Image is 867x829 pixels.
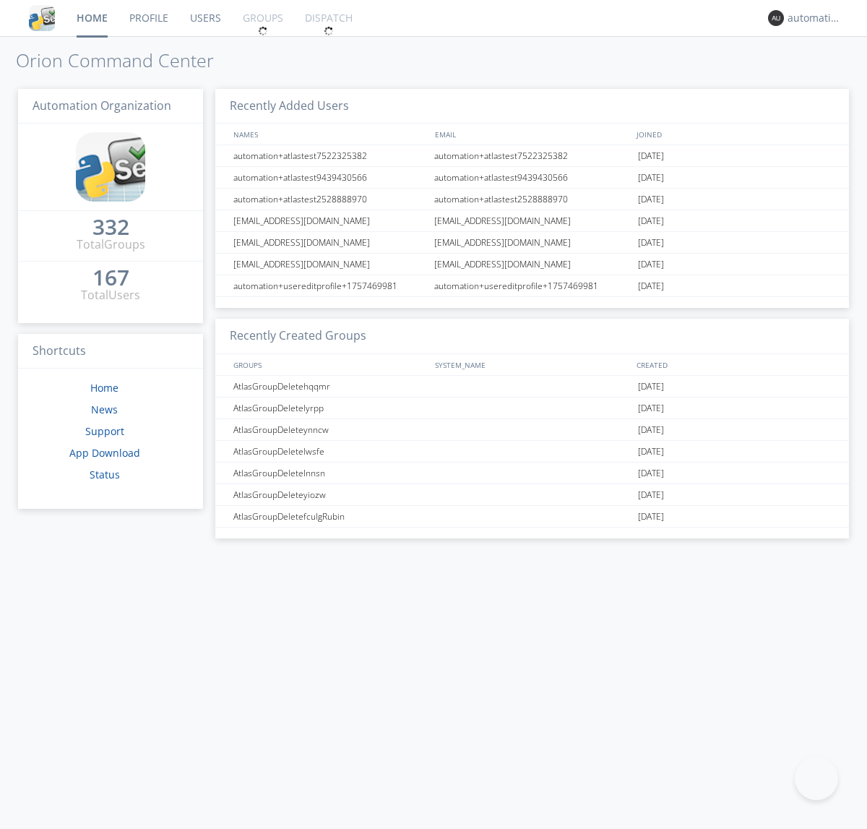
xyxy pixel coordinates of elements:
span: [DATE] [638,232,664,254]
span: [DATE] [638,376,664,398]
a: Home [90,381,118,395]
div: SYSTEM_NAME [431,354,633,375]
a: AtlasGroupDeletelyrpp[DATE] [215,398,849,419]
span: [DATE] [638,210,664,232]
h3: Recently Added Users [215,89,849,124]
img: 373638.png [768,10,784,26]
a: [EMAIL_ADDRESS][DOMAIN_NAME][EMAIL_ADDRESS][DOMAIN_NAME][DATE] [215,254,849,275]
a: AtlasGroupDeletelnnsn[DATE] [215,463,849,484]
span: [DATE] [638,506,664,528]
div: EMAIL [431,124,633,145]
span: [DATE] [638,463,664,484]
div: Total Groups [77,236,145,253]
a: Support [85,424,124,438]
span: [DATE] [638,275,664,297]
a: Status [90,468,120,481]
span: [DATE] [638,189,664,210]
iframe: Toggle Customer Support [795,757,838,800]
span: [DATE] [638,398,664,419]
div: automation+usereditprofile+1757469981 [230,275,430,296]
a: [EMAIL_ADDRESS][DOMAIN_NAME][EMAIL_ADDRESS][DOMAIN_NAME][DATE] [215,210,849,232]
a: App Download [69,446,140,460]
span: [DATE] [638,145,664,167]
a: AtlasGroupDeleteynncw[DATE] [215,419,849,441]
div: [EMAIL_ADDRESS][DOMAIN_NAME] [230,210,430,231]
img: cddb5a64eb264b2086981ab96f4c1ba7 [29,5,55,31]
div: NAMES [230,124,428,145]
div: automation+atlastest9439430566 [431,167,634,188]
div: AtlasGroupDeletelyrpp [230,398,430,418]
a: News [91,403,118,416]
div: [EMAIL_ADDRESS][DOMAIN_NAME] [431,254,634,275]
a: AtlasGroupDeletehqqmr[DATE] [215,376,849,398]
div: 167 [92,270,129,285]
div: automation+atlastest7522325382 [230,145,430,166]
img: cddb5a64eb264b2086981ab96f4c1ba7 [76,132,145,202]
div: automation+atlastest7522325382 [431,145,634,166]
a: automation+atlastest7522325382automation+atlastest7522325382[DATE] [215,145,849,167]
img: spin.svg [324,26,334,36]
div: JOINED [633,124,835,145]
a: AtlasGroupDeletelwsfe[DATE] [215,441,849,463]
div: AtlasGroupDeletefculgRubin [230,506,430,527]
img: spin.svg [258,26,268,36]
span: [DATE] [638,484,664,506]
div: Total Users [81,287,140,304]
span: [DATE] [638,254,664,275]
span: [DATE] [638,441,664,463]
div: [EMAIL_ADDRESS][DOMAIN_NAME] [230,232,430,253]
div: automation+atlastest2528888970 [431,189,634,210]
div: [EMAIL_ADDRESS][DOMAIN_NAME] [230,254,430,275]
h3: Recently Created Groups [215,319,849,354]
div: AtlasGroupDeletehqqmr [230,376,430,397]
div: AtlasGroupDeleteynncw [230,419,430,440]
div: [EMAIL_ADDRESS][DOMAIN_NAME] [431,210,634,231]
span: [DATE] [638,167,664,189]
div: AtlasGroupDeletelnnsn [230,463,430,484]
div: 332 [92,220,129,234]
div: automation+atlas0004 [788,11,842,25]
div: automation+atlastest9439430566 [230,167,430,188]
a: AtlasGroupDeletefculgRubin[DATE] [215,506,849,528]
a: automation+atlastest9439430566automation+atlastest9439430566[DATE] [215,167,849,189]
div: GROUPS [230,354,428,375]
div: CREATED [633,354,835,375]
span: [DATE] [638,419,664,441]
div: AtlasGroupDeletelwsfe [230,441,430,462]
h3: Shortcuts [18,334,203,369]
div: [EMAIL_ADDRESS][DOMAIN_NAME] [431,232,634,253]
span: Automation Organization [33,98,171,113]
a: 332 [92,220,129,236]
a: AtlasGroupDeleteyiozw[DATE] [215,484,849,506]
div: AtlasGroupDeleteyiozw [230,484,430,505]
a: [EMAIL_ADDRESS][DOMAIN_NAME][EMAIL_ADDRESS][DOMAIN_NAME][DATE] [215,232,849,254]
a: 167 [92,270,129,287]
div: automation+usereditprofile+1757469981 [431,275,634,296]
div: automation+atlastest2528888970 [230,189,430,210]
a: automation+atlastest2528888970automation+atlastest2528888970[DATE] [215,189,849,210]
a: automation+usereditprofile+1757469981automation+usereditprofile+1757469981[DATE] [215,275,849,297]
